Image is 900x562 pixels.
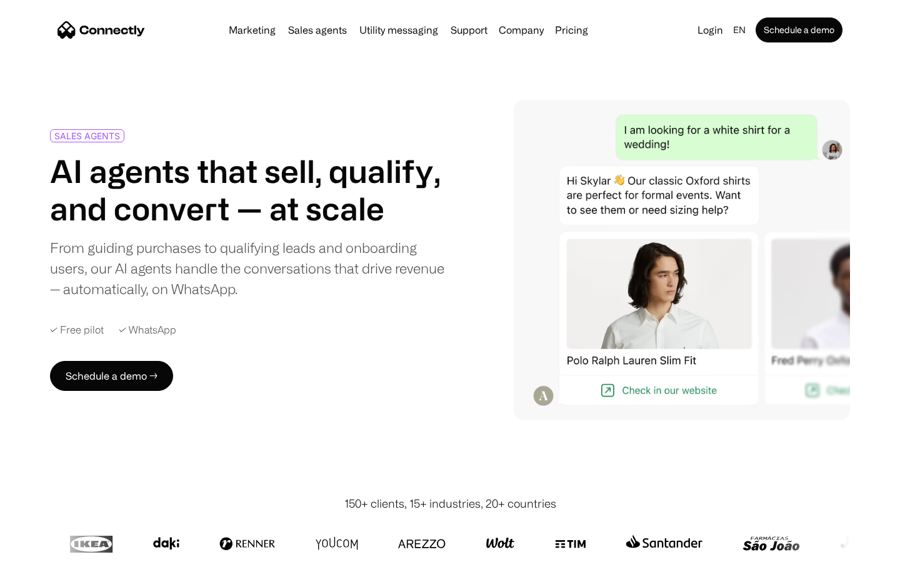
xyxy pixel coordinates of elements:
[54,131,120,140] div: SALES AGENTS
[12,539,75,558] aside: Language selected: English
[283,25,352,35] a: Sales agents
[354,25,443,35] a: Utility messaging
[550,25,593,35] a: Pricing
[344,495,556,512] div: 150+ clients, 15+ industries, 20+ countries
[446,25,492,35] a: Support
[224,25,281,35] a: Marketing
[50,237,445,299] div: From guiding purchases to qualifying leads and onboarding users, our AI agents handle the convers...
[733,21,746,39] div: en
[50,152,445,227] h1: AI agents that sell, qualify, and convert — at scale
[499,21,544,39] div: Company
[50,361,173,391] a: Schedule a demo →
[119,324,176,336] div: ✓ WhatsApp
[756,17,842,42] a: Schedule a demo
[692,21,728,39] a: Login
[25,540,75,558] ul: Language list
[50,324,104,336] div: ✓ Free pilot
